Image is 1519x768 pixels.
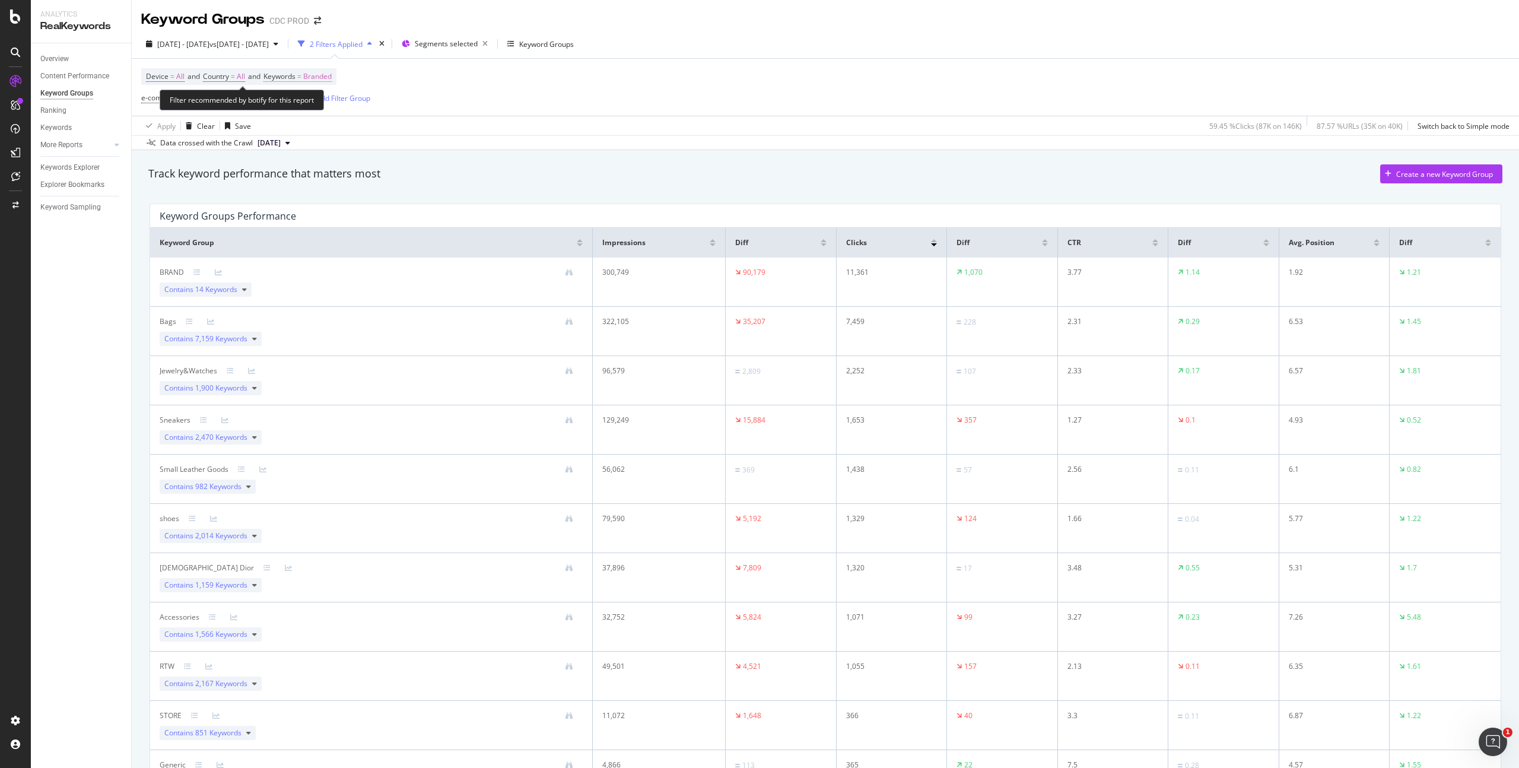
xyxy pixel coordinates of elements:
[164,728,241,738] span: Contains
[314,17,321,25] div: arrow-right-arrow-left
[846,612,928,623] div: 1,071
[1067,661,1149,672] div: 2.13
[160,237,214,248] span: Keyword Group
[40,9,122,20] div: Analytics
[40,139,82,151] div: More Reports
[1407,661,1421,672] div: 1.61
[743,661,761,672] div: 4,521
[1186,267,1200,278] div: 1.14
[1067,316,1149,327] div: 2.31
[1185,465,1199,475] div: 0.11
[1186,415,1196,426] div: 0.1
[964,710,973,721] div: 40
[846,710,928,721] div: 366
[743,513,761,524] div: 5,192
[160,563,254,573] div: Lady Dior
[503,34,579,53] button: Keyword Groups
[40,161,100,174] div: Keywords Explorer
[602,316,704,327] div: 322,105
[197,121,215,131] div: Clear
[964,513,977,524] div: 124
[195,678,247,688] span: 2,167 Keywords
[602,237,646,248] span: Impressions
[1289,316,1371,327] div: 6.53
[1067,513,1149,524] div: 1.66
[195,531,247,541] span: 2,014 Keywords
[743,563,761,573] div: 7,809
[40,104,123,117] a: Ranking
[956,237,970,248] span: Diff
[964,661,977,672] div: 157
[1185,711,1199,722] div: 0.11
[846,464,928,475] div: 1,438
[1289,563,1371,573] div: 5.31
[1067,366,1149,376] div: 2.33
[157,121,176,131] div: Apply
[1407,710,1421,721] div: 1.22
[1479,728,1507,756] iframe: Intercom live chat
[735,370,740,373] img: Equal
[164,629,247,640] span: Contains
[40,104,66,117] div: Ranking
[1067,415,1149,426] div: 1.27
[1289,237,1334,248] span: Avg. Position
[964,465,972,475] div: 57
[519,39,574,49] div: Keyword Groups
[1396,169,1493,179] div: Create a new Keyword Group
[1407,464,1421,475] div: 0.82
[1317,121,1403,131] div: 87.57 % URLs ( 35K on 40K )
[735,764,740,767] img: Equal
[160,90,324,110] div: Filter recommended by botify for this report
[1186,612,1200,623] div: 0.23
[141,9,265,30] div: Keyword Groups
[846,267,928,278] div: 11,361
[602,710,704,721] div: 11,072
[297,71,301,81] span: =
[40,87,123,100] a: Keyword Groups
[195,580,247,590] span: 1,159 Keywords
[743,612,761,623] div: 5,824
[602,464,704,475] div: 56,062
[231,71,235,81] span: =
[602,415,704,426] div: 129,249
[160,513,179,524] div: shoes
[1209,121,1302,131] div: 59.45 % Clicks ( 87K on 146K )
[846,366,928,376] div: 2,252
[1185,514,1199,525] div: 0.04
[160,710,182,721] div: STORE
[742,366,761,377] div: 2,809
[248,71,260,81] span: and
[157,39,209,49] span: [DATE] - [DATE]
[1289,513,1371,524] div: 5.77
[602,563,704,573] div: 37,896
[164,284,237,295] span: Contains
[1380,164,1502,183] button: Create a new Keyword Group
[1289,366,1371,376] div: 6.57
[209,39,269,49] span: vs [DATE] - [DATE]
[316,93,370,103] div: Add Filter Group
[40,70,109,82] div: Content Performance
[40,20,122,33] div: RealKeywords
[1407,513,1421,524] div: 1.22
[742,465,755,475] div: 369
[846,316,928,327] div: 7,459
[397,34,492,53] button: Segments selected
[1178,764,1183,767] img: Equal
[40,53,69,65] div: Overview
[1289,267,1371,278] div: 1.92
[188,71,200,81] span: and
[1067,612,1149,623] div: 3.27
[964,415,977,426] div: 357
[602,612,704,623] div: 32,752
[743,415,765,426] div: 15,884
[181,116,215,135] button: Clear
[602,513,704,524] div: 79,590
[1399,237,1412,248] span: Diff
[1178,237,1191,248] span: Diff
[164,678,247,689] span: Contains
[964,317,976,328] div: 228
[1407,415,1421,426] div: 0.52
[964,267,983,278] div: 1,070
[964,366,976,377] div: 107
[195,284,237,294] span: 14 Keywords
